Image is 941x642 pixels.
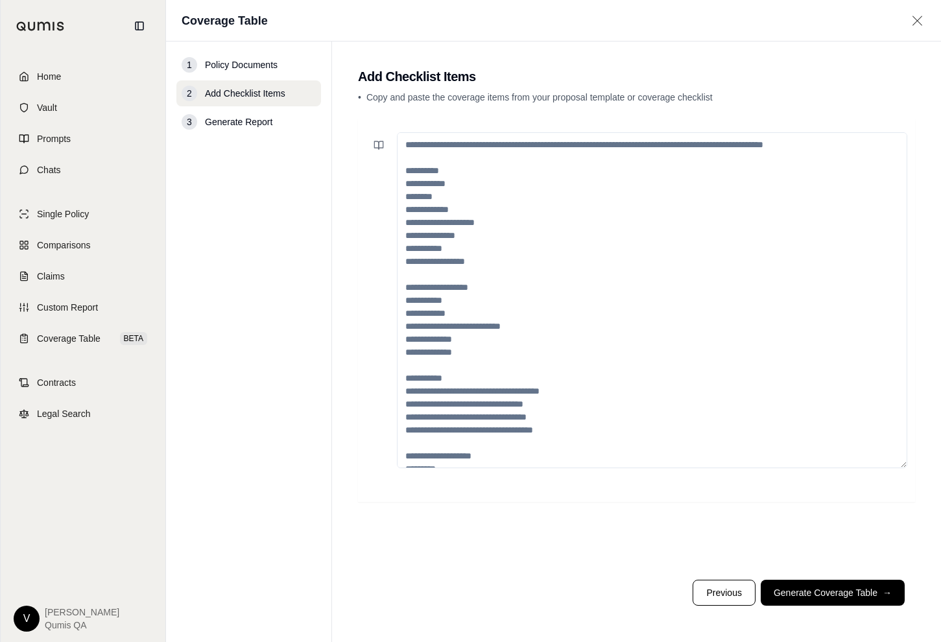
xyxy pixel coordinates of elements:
a: Claims [8,262,158,291]
span: Copy and paste the coverage items from your proposal template or coverage checklist [366,92,713,102]
div: V [14,606,40,632]
span: Legal Search [37,407,91,420]
span: Claims [37,270,65,283]
a: Custom Report [8,293,158,322]
span: Chats [37,163,61,176]
span: Add Checklist Items [205,87,285,100]
div: 2 [182,86,197,101]
span: Custom Report [37,301,98,314]
div: 1 [182,57,197,73]
a: Single Policy [8,200,158,228]
span: Prompts [37,132,71,145]
a: Legal Search [8,399,158,428]
span: • [358,92,361,102]
span: Generate Report [205,115,272,128]
span: Policy Documents [205,58,278,71]
button: Generate Coverage Table→ [761,580,905,606]
a: Comparisons [8,231,158,259]
span: Home [37,70,61,83]
span: Qumis QA [45,619,119,632]
h2: Add Checklist Items [358,67,915,86]
a: Contracts [8,368,158,397]
button: Collapse sidebar [129,16,150,36]
span: Single Policy [37,208,89,220]
h1: Coverage Table [182,12,268,30]
span: Contracts [37,376,76,389]
a: Home [8,62,158,91]
span: → [883,586,892,599]
img: Qumis Logo [16,21,65,31]
div: 3 [182,114,197,130]
span: Comparisons [37,239,90,252]
a: Prompts [8,125,158,153]
a: Coverage TableBETA [8,324,158,353]
span: Vault [37,101,57,114]
a: Vault [8,93,158,122]
a: Chats [8,156,158,184]
button: Previous [693,580,755,606]
span: BETA [120,332,147,345]
span: Coverage Table [37,332,101,345]
span: [PERSON_NAME] [45,606,119,619]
